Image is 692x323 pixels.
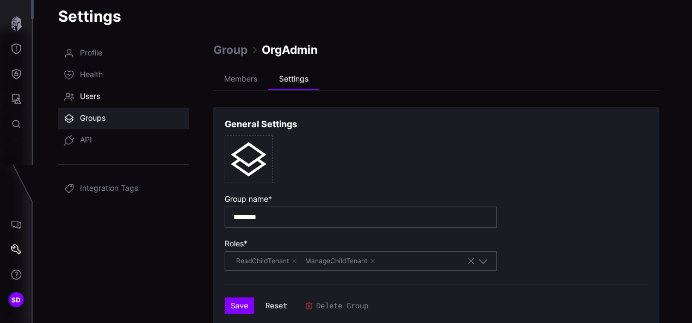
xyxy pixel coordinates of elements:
[58,108,189,129] a: Groups
[467,256,475,266] button: Clear selection
[225,119,297,130] h3: General Settings
[262,42,318,57] span: OrgAdmin
[1,287,32,312] button: SD
[58,178,189,200] a: Integration Tags
[58,42,189,64] a: Profile
[58,129,189,151] a: API
[302,256,379,266] span: ManageChildTenant
[213,69,268,90] li: Members
[80,48,102,59] span: Profile
[80,183,138,194] span: Integration Tags
[478,256,488,266] button: Toggle options menu
[58,7,668,26] h1: Settings
[225,297,254,314] button: Save
[225,194,497,204] label: Group name *
[58,86,189,108] a: Users
[80,91,100,102] span: Users
[299,297,374,314] button: Delete Group
[233,256,300,266] span: ReadChildTenant
[80,113,106,124] span: Groups
[213,42,248,57] span: Group
[58,64,189,86] a: Health
[80,70,103,80] span: Health
[225,239,497,249] label: Roles *
[80,135,92,146] span: API
[11,294,21,306] span: SD
[259,297,293,314] button: Reset
[268,69,319,90] li: Settings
